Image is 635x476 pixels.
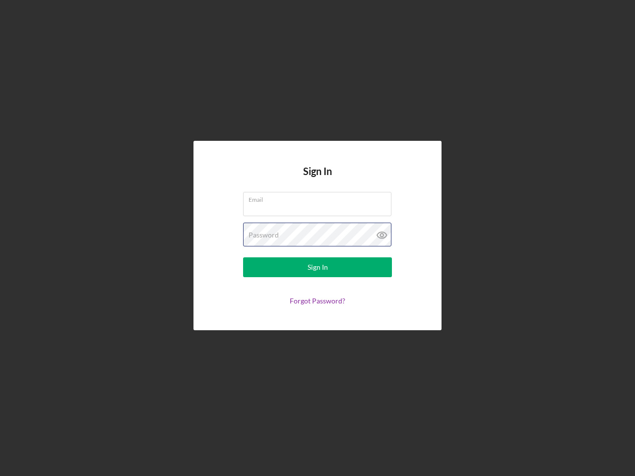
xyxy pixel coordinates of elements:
[303,166,332,192] h4: Sign In
[243,257,392,277] button: Sign In
[249,192,391,203] label: Email
[308,257,328,277] div: Sign In
[290,297,345,305] a: Forgot Password?
[249,231,279,239] label: Password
